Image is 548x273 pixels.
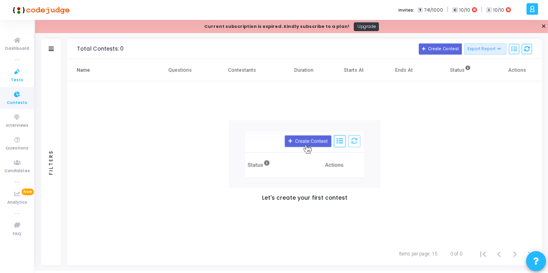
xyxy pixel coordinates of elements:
span: Contests [7,100,27,106]
a: Upgrade [354,22,379,31]
th: Actions [492,59,542,81]
span: Questions [6,145,28,152]
h5: Let's create your first contest [262,195,347,202]
span: 10/10 [459,7,470,14]
span: 10/10 [493,7,504,14]
span: C [452,7,457,13]
div: 0 of 0 [450,250,462,257]
div: Items per page: [399,250,430,257]
img: new test/contest [229,120,380,188]
div: Current subscription is expired. Kindly subscribe to a plan! [204,23,349,30]
button: Export Report [464,43,507,55]
span: | [447,6,448,14]
span: FAQ [13,231,21,238]
div: 15 [432,250,438,257]
th: Ends At [379,59,429,81]
th: Questions [155,59,205,81]
a: ✕ [541,22,546,31]
th: Status [429,59,492,81]
span: | [481,6,482,14]
span: Dashboard [5,45,29,52]
th: Name [67,59,155,81]
button: Create Contest [419,43,462,55]
button: Next page [507,246,523,262]
div: Filters [47,118,55,206]
span: Interviews [6,122,28,129]
button: First page [475,246,491,262]
button: Previous page [491,246,507,262]
span: New [22,189,34,195]
span: Tests [11,77,23,84]
span: T [418,7,423,13]
span: Analytics [7,199,27,206]
div: Total Contests: 0 [77,46,124,52]
span: Candidates [4,168,30,175]
th: Contestants [205,59,279,81]
th: Starts At [329,59,379,81]
span: 741/1000 [424,7,443,14]
img: logo [10,2,70,18]
button: Last page [523,246,539,262]
span: I [486,7,491,13]
label: Invites: [398,7,414,14]
th: Duration [279,59,329,81]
